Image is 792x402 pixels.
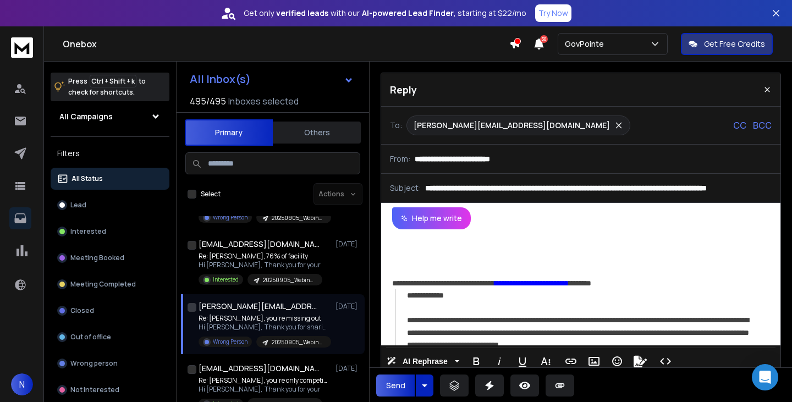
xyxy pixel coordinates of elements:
[199,314,331,323] p: Re: [PERSON_NAME], you’re missing out
[51,353,169,375] button: Wrong person
[263,276,316,284] p: 20250905_Webinar-[PERSON_NAME](0910-11)-Nationwide Facility Support Contracts
[630,350,651,372] button: Signature
[335,240,360,249] p: [DATE]
[70,201,86,210] p: Lead
[655,350,676,372] button: Code View
[51,273,169,295] button: Meeting Completed
[70,386,119,394] p: Not Interested
[51,106,169,128] button: All Campaigns
[71,174,103,183] p: All Status
[538,8,568,19] p: Try Now
[535,350,556,372] button: More Text
[244,8,526,19] p: Get only with our starting at $22/mo
[584,350,604,372] button: Insert Image (Ctrl+P)
[512,350,533,372] button: Underline (Ctrl+U)
[70,306,94,315] p: Closed
[70,280,136,289] p: Meeting Completed
[199,261,322,269] p: Hi [PERSON_NAME], Thank you for your
[190,95,226,108] span: 495 / 495
[213,338,248,346] p: Wrong Person
[540,35,548,43] span: 50
[199,363,320,374] h1: [EMAIL_ADDRESS][DOMAIN_NAME]
[199,252,322,261] p: Re: [PERSON_NAME], 76% of facility
[51,146,169,161] h3: Filters
[390,82,417,97] p: Reply
[335,302,360,311] p: [DATE]
[362,8,455,19] strong: AI-powered Lead Finder,
[70,333,111,342] p: Out of office
[63,37,509,51] h1: Onebox
[185,119,273,146] button: Primary
[414,120,610,131] p: [PERSON_NAME][EMAIL_ADDRESS][DOMAIN_NAME]
[733,119,746,132] p: CC
[384,350,461,372] button: AI Rephrase
[190,74,251,85] h1: All Inbox(s)
[51,300,169,322] button: Closed
[70,359,118,368] p: Wrong person
[199,301,320,312] h1: [PERSON_NAME][EMAIL_ADDRESS][DOMAIN_NAME]
[272,214,324,222] p: 20250905_Webinar-[PERSON_NAME](0910-11)-Nationwide Facility Support Contracts
[199,385,331,394] p: Hi [PERSON_NAME], Thank you for your
[51,221,169,243] button: Interested
[59,111,113,122] h1: All Campaigns
[752,364,778,390] div: Open Intercom Messenger
[560,350,581,372] button: Insert Link (Ctrl+K)
[51,168,169,190] button: All Status
[466,350,487,372] button: Bold (Ctrl+B)
[607,350,628,372] button: Emoticons
[51,379,169,401] button: Not Interested
[11,37,33,58] img: logo
[51,326,169,348] button: Out of office
[70,254,124,262] p: Meeting Booked
[681,33,773,55] button: Get Free Credits
[199,323,331,332] p: Hi [PERSON_NAME], Thank you for sharing
[273,120,361,145] button: Others
[199,239,320,250] h1: [EMAIL_ADDRESS][DOMAIN_NAME]
[390,183,421,194] p: Subject:
[70,227,106,236] p: Interested
[181,68,362,90] button: All Inbox(s)
[11,373,33,395] button: N
[276,8,328,19] strong: verified leads
[489,350,510,372] button: Italic (Ctrl+I)
[201,190,221,199] label: Select
[390,120,402,131] p: To:
[68,76,146,98] p: Press to check for shortcuts.
[199,376,331,385] p: Re: [PERSON_NAME], you’re only competing
[704,38,765,49] p: Get Free Credits
[392,207,471,229] button: Help me write
[51,247,169,269] button: Meeting Booked
[390,153,410,164] p: From:
[335,364,360,373] p: [DATE]
[90,75,136,87] span: Ctrl + Shift + k
[213,213,248,222] p: Wrong Person
[51,194,169,216] button: Lead
[228,95,299,108] h3: Inboxes selected
[535,4,571,22] button: Try Now
[400,357,450,366] span: AI Rephrase
[272,338,324,346] p: 20250905_Webinar-[PERSON_NAME](0910-11)-Nationwide Facility Support Contracts
[565,38,608,49] p: GovPointe
[753,119,772,132] p: BCC
[213,276,239,284] p: Interested
[376,375,415,397] button: Send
